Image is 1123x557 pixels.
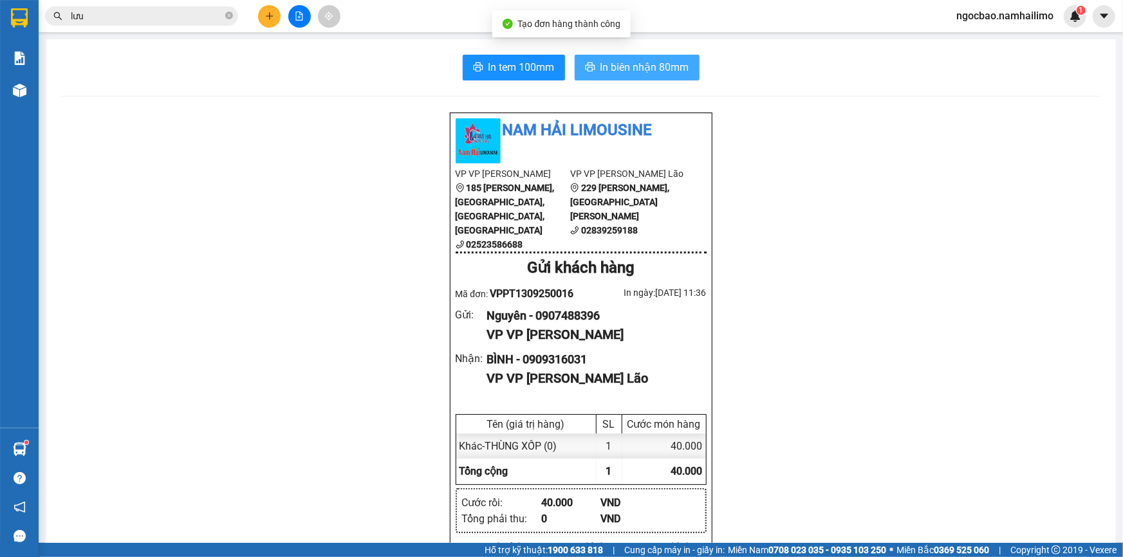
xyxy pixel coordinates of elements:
[13,51,26,65] img: solution-icon
[473,62,483,74] span: printer
[934,545,989,555] strong: 0369 525 060
[459,418,593,430] div: Tên (giá trị hàng)
[581,225,638,235] b: 02839259188
[999,543,1001,557] span: |
[89,69,171,112] li: VP VP [PERSON_NAME] Lão
[11,8,28,28] img: logo-vxr
[613,543,615,557] span: |
[1093,5,1115,28] button: caret-down
[597,434,622,459] div: 1
[518,19,621,29] span: Tạo đơn hàng thành công
[541,495,601,511] div: 40.000
[6,6,51,51] img: logo.jpg
[6,6,187,55] li: Nam Hải Limousine
[487,307,696,325] div: Nguyên - 0907488396
[487,369,696,388] div: VP VP [PERSON_NAME] Lão
[225,10,233,23] span: close-circle
[456,256,707,280] div: Gửi khách hàng
[600,418,618,430] div: SL
[600,59,689,75] span: In biên nhận 80mm
[728,543,886,557] span: Miền Nam
[258,5,281,28] button: plus
[6,69,89,98] li: VP VP [PERSON_NAME]
[652,540,707,552] li: NV nhận hàng
[889,547,893,552] span: ⚪️
[548,545,603,555] strong: 1900 633 818
[295,12,304,21] span: file-add
[288,5,311,28] button: file-add
[1070,10,1081,22] img: icon-new-feature
[896,543,989,557] span: Miền Bắc
[13,84,26,97] img: warehouse-icon
[456,183,465,192] span: environment
[14,501,26,513] span: notification
[456,118,707,143] li: Nam Hải Limousine
[456,307,487,323] div: Gửi :
[1052,545,1061,554] span: copyright
[600,495,660,511] div: VND
[570,183,579,192] span: environment
[456,118,501,163] img: logo.jpg
[581,286,707,300] div: In ngày: [DATE] 11:36
[570,167,685,181] li: VP VP [PERSON_NAME] Lão
[53,12,62,21] span: search
[14,530,26,542] span: message
[456,167,571,181] li: VP VP [PERSON_NAME]
[225,12,233,19] span: close-circle
[946,8,1064,24] span: ngocbao.namhailimo
[570,226,579,235] span: phone
[768,545,886,555] strong: 0708 023 035 - 0935 103 250
[459,465,508,477] span: Tổng cộng
[622,434,706,459] div: 40.000
[606,465,612,477] span: 1
[13,443,26,456] img: warehouse-icon
[1079,6,1083,15] span: 1
[456,351,487,367] div: Nhận :
[467,239,523,250] b: 02523586688
[485,543,603,557] span: Hỗ trợ kỹ thuật:
[463,55,565,80] button: printerIn tem 100mm
[1099,10,1110,22] span: caret-down
[456,240,465,249] span: phone
[585,62,595,74] span: printer
[265,12,274,21] span: plus
[487,325,696,345] div: VP VP [PERSON_NAME]
[490,288,573,300] span: VPPT1309250016
[487,351,696,369] div: BÌNH - 0909316031
[462,495,541,511] div: Cước rồi :
[600,511,660,527] div: VND
[71,9,223,23] input: Tìm tên, số ĐT hoặc mã đơn
[324,12,333,21] span: aim
[488,59,555,75] span: In tem 100mm
[24,441,28,444] sup: 1
[671,465,703,477] span: 40.000
[1077,6,1086,15] sup: 1
[462,511,541,527] div: Tổng phải thu :
[318,5,340,28] button: aim
[570,183,669,221] b: 229 [PERSON_NAME], [GEOGRAPHIC_DATA][PERSON_NAME]
[624,543,725,557] span: Cung cấp máy in - giấy in:
[541,511,601,527] div: 0
[575,55,700,80] button: printerIn biên nhận 80mm
[626,418,703,430] div: Cước món hàng
[459,440,557,452] span: Khác - THÙNG XỐP (0)
[14,472,26,484] span: question-circle
[456,286,581,302] div: Mã đơn:
[566,540,621,552] li: NV nhận hàng
[456,183,555,235] b: 185 [PERSON_NAME], [GEOGRAPHIC_DATA], [GEOGRAPHIC_DATA], [GEOGRAPHIC_DATA]
[503,19,513,29] span: check-circle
